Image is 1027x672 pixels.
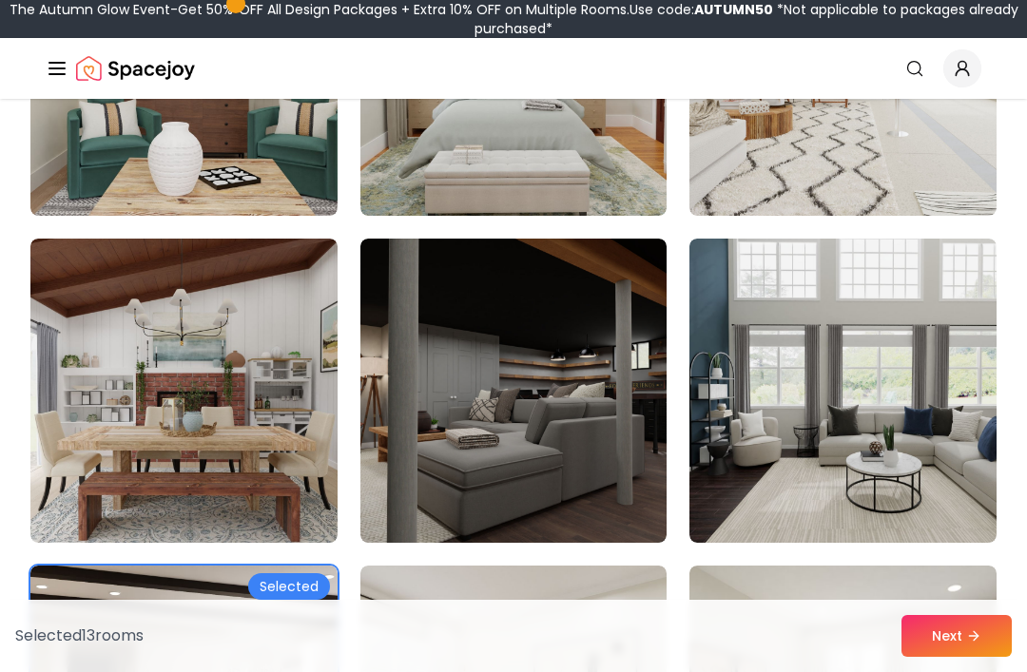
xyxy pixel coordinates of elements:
img: Room room-30 [689,239,997,543]
p: Selected 13 room s [15,624,144,647]
a: Spacejoy [76,49,195,87]
div: Selected [248,573,330,600]
img: Room room-29 [360,239,668,543]
nav: Global [46,38,981,99]
img: Room room-28 [30,239,338,543]
button: Next [901,615,1012,657]
img: Spacejoy Logo [76,49,195,87]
